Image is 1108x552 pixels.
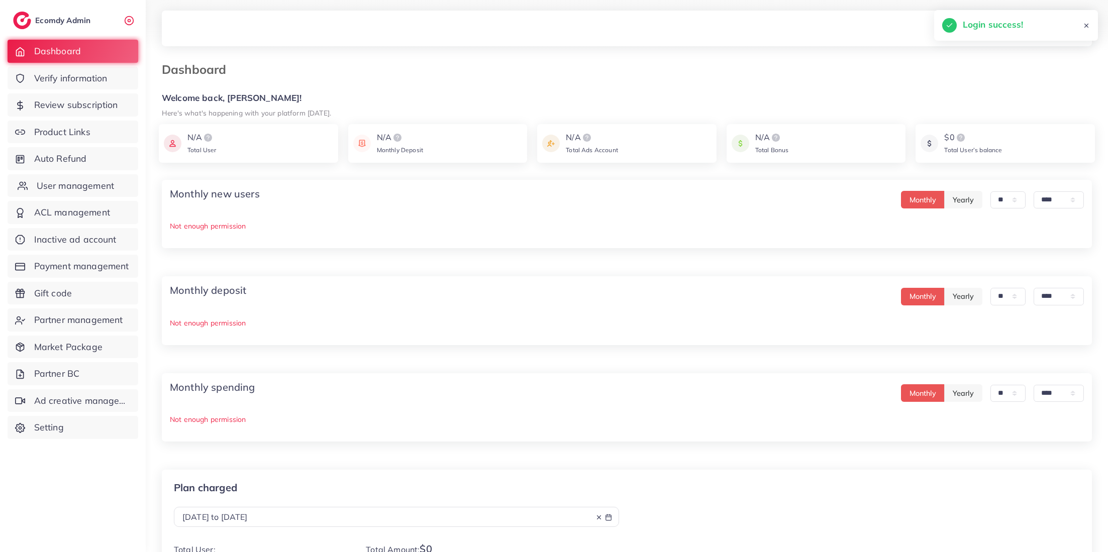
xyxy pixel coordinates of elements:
span: Partner BC [34,367,80,380]
p: Not enough permission [170,317,1084,329]
p: Plan charged [174,482,619,494]
small: Here's what's happening with your platform [DATE]. [162,108,331,117]
h5: Welcome back, [PERSON_NAME]! [162,93,1092,103]
img: logo [391,132,404,144]
button: Monthly [901,191,945,208]
span: Review subscription [34,98,118,112]
a: Review subscription [8,93,138,117]
img: icon payment [732,132,749,155]
span: User management [37,179,114,192]
span: Partner management [34,313,123,326]
h4: Monthly new users [170,188,260,200]
span: Verify information [34,72,108,85]
a: Gift code [8,282,138,305]
span: Gift code [34,287,72,300]
span: Ad creative management [34,394,131,407]
a: ACL management [8,201,138,224]
span: Dashboard [34,45,81,58]
img: icon payment [353,132,371,155]
span: ACL management [34,206,110,219]
img: logo [955,132,967,144]
span: Total Bonus [755,146,789,154]
a: Ad creative management [8,389,138,412]
span: Payment management [34,260,129,273]
div: N/A [566,132,618,144]
img: logo [581,132,593,144]
span: Total Ads Account [566,146,618,154]
h5: Login success! [963,18,1023,31]
button: Yearly [944,288,982,305]
button: Monthly [901,288,945,305]
h4: Monthly deposit [170,284,246,296]
span: Setting [34,421,64,434]
div: $0 [944,132,1002,144]
span: Auto Refund [34,152,87,165]
img: logo [770,132,782,144]
a: Auto Refund [8,147,138,170]
a: logoEcomdy Admin [13,12,93,29]
img: icon payment [164,132,181,155]
a: Verify information [8,67,138,90]
button: Yearly [944,384,982,402]
span: Market Package [34,341,103,354]
img: logo [202,132,214,144]
a: Product Links [8,121,138,144]
a: User management [8,174,138,197]
img: icon payment [921,132,938,155]
p: Not enough permission [170,220,1084,232]
div: N/A [755,132,789,144]
span: Inactive ad account [34,233,117,246]
a: Inactive ad account [8,228,138,251]
img: logo [13,12,31,29]
p: Not enough permission [170,413,1084,425]
a: Setting [8,416,138,439]
button: Monthly [901,384,945,402]
span: Total User’s balance [944,146,1002,154]
h4: Monthly spending [170,381,255,393]
div: N/A [377,132,423,144]
span: Total User [187,146,217,154]
h2: Ecomdy Admin [35,16,93,25]
a: Market Package [8,336,138,359]
a: Partner management [8,308,138,332]
a: Dashboard [8,40,138,63]
div: N/A [187,132,217,144]
h3: Dashboard [162,62,234,77]
button: Yearly [944,191,982,208]
img: icon payment [542,132,560,155]
span: Product Links [34,126,90,139]
a: Payment management [8,255,138,278]
span: [DATE] to [DATE] [182,512,248,522]
a: Partner BC [8,362,138,385]
span: Monthly Deposit [377,146,423,154]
